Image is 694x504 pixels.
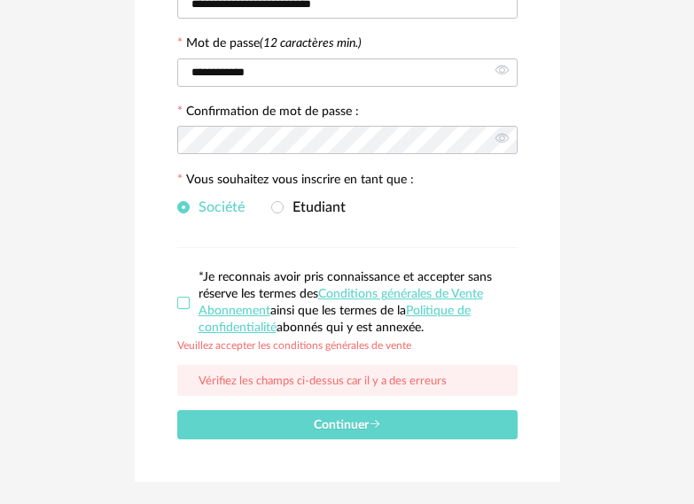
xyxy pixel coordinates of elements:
span: *Je reconnais avoir pris connaissance et accepter sans réserve les termes des ainsi que les terme... [199,271,492,334]
label: Mot de passe [186,37,362,50]
label: Confirmation de mot de passe : [177,105,359,121]
a: Conditions générales de Vente Abonnement [199,288,483,317]
label: Vous souhaitez vous inscrire en tant que : [177,174,414,190]
button: Continuer [177,410,518,439]
a: Politique de confidentialité [199,305,471,334]
span: Continuer [314,419,381,431]
i: (12 caractères min.) [260,37,362,50]
div: Veuillez accepter les conditions générales de vente [177,337,411,351]
span: Vérifiez les champs ci-dessus car il y a des erreurs [199,376,447,387]
span: Etudiant [284,200,346,214]
span: Société [190,200,245,214]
